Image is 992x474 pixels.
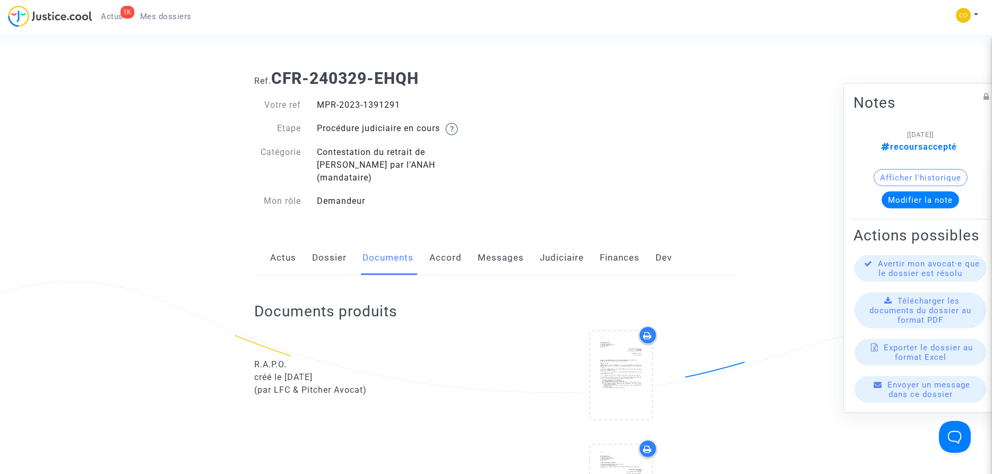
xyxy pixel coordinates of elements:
[254,358,488,371] div: R.A.P.O.
[309,122,496,135] div: Procédure judiciaire en cours
[309,195,496,208] div: Demandeur
[853,226,987,244] h2: Actions possibles
[540,240,584,275] a: Judiciaire
[92,8,132,24] a: 1KActus
[246,195,309,208] div: Mon rôle
[254,371,488,384] div: créé le [DATE]
[246,146,309,184] div: Catégorie
[907,130,934,138] span: [[DATE]]
[246,122,309,135] div: Etape
[600,240,640,275] a: Finances
[878,258,980,278] span: Avertir mon avocat·e que le dossier est résolu
[853,93,987,111] h2: Notes
[312,240,347,275] a: Dossier
[140,12,192,21] span: Mes dossiers
[309,146,496,184] div: Contestation du retrait de [PERSON_NAME] par l'ANAH (mandataire)
[884,342,973,361] span: Exporter le dossier au format Excel
[270,240,296,275] a: Actus
[363,240,413,275] a: Documents
[882,191,959,208] button: Modifier la note
[246,99,309,111] div: Votre ref
[8,5,92,27] img: jc-logo.svg
[101,12,123,21] span: Actus
[254,384,488,397] div: (par LFC & Pitcher Avocat)
[254,76,271,86] span: Ref.
[445,123,458,135] img: help.svg
[881,141,957,151] span: recoursaccepté
[429,240,462,275] a: Accord
[874,169,968,186] button: Afficher l'historique
[956,8,971,23] img: 5a13cfc393247f09c958b2f13390bacc
[132,8,200,24] a: Mes dossiers
[939,421,971,453] iframe: Help Scout Beacon - Open
[869,296,971,324] span: Télécharger les documents du dossier au format PDF
[655,240,672,275] a: Dev
[478,240,524,275] a: Messages
[887,380,970,399] span: Envoyer un message dans ce dossier
[271,69,419,88] b: CFR-240329-EHQH
[254,302,738,321] h2: Documents produits
[120,6,134,19] div: 1K
[309,99,496,111] div: MPR-2023-1391291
